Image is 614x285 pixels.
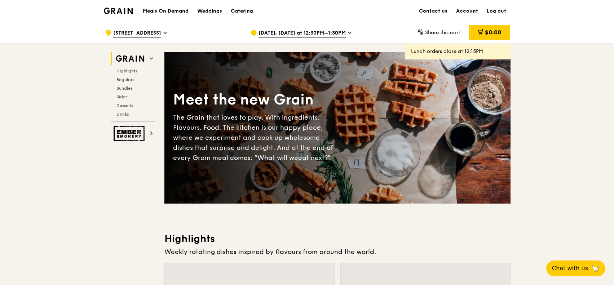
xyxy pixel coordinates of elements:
span: eat next?” [298,154,331,162]
a: Log out [482,0,511,22]
div: Catering [231,0,253,22]
div: Weddings [197,0,222,22]
span: Share this cart [425,30,460,36]
span: Drinks [116,112,129,117]
a: Catering [226,0,257,22]
a: Account [452,0,482,22]
div: Weekly rotating dishes inspired by flavours from around the world. [164,247,511,257]
img: Grain [104,8,133,14]
span: Bundles [116,86,132,91]
div: Meet the new Grain [173,90,337,110]
span: Desserts [116,103,133,108]
span: Highlights [116,68,137,74]
span: [STREET_ADDRESS] [113,30,161,37]
div: The Grain that loves to play. With ingredients. Flavours. Food. The kitchen is our happy place, w... [173,112,337,163]
a: Contact us [415,0,452,22]
h3: Highlights [164,232,511,245]
span: Sides [116,94,127,99]
a: Weddings [193,0,226,22]
img: Grain web logo [114,52,147,65]
div: Lunch orders close at 12:15PM [411,48,505,55]
span: 🦙 [591,264,600,273]
h1: Meals On Demand [143,8,189,15]
img: Ember Smokery web logo [114,126,147,141]
span: Chat with us [552,264,588,273]
span: [DATE], [DATE] at 12:30PM–1:30PM [259,30,346,37]
span: $0.00 [485,29,501,36]
span: Regulars [116,77,134,82]
button: Chat with us🦙 [546,260,605,276]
